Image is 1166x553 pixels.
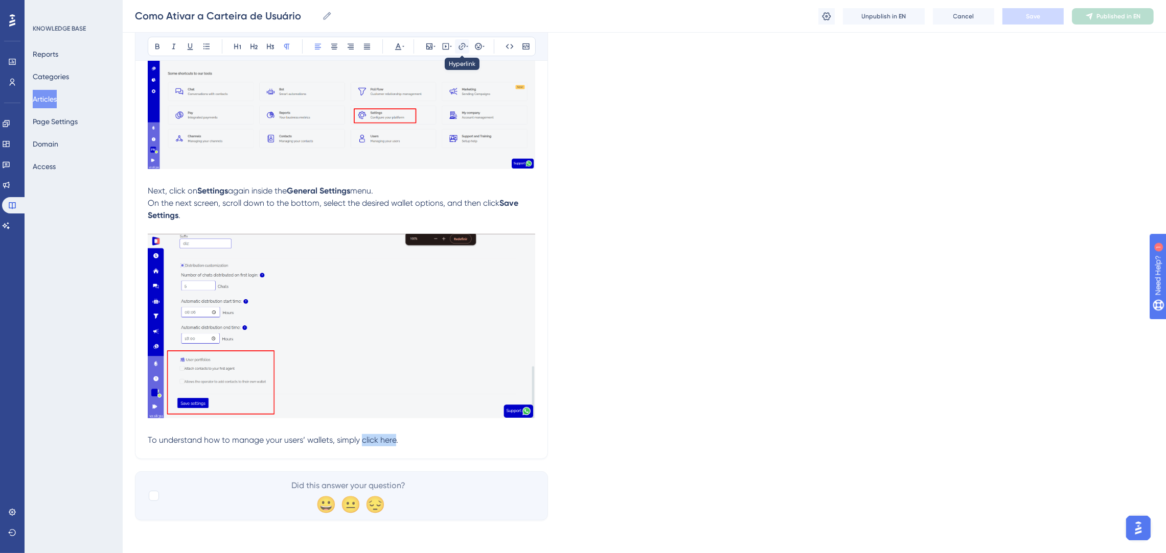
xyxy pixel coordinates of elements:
[292,479,406,492] span: Did this answer your question?
[228,186,287,196] span: again inside the
[1072,8,1154,25] button: Published in EN
[33,135,58,153] button: Domain
[148,198,499,208] span: On the next screen, scroll down to the bottom, select the desired wallet options, and then click
[287,186,350,196] strong: General Settings
[843,8,925,25] button: Unpublish in EN
[1096,12,1140,20] span: Published in EN
[24,3,64,15] span: Need Help?
[197,186,228,196] strong: Settings
[33,90,57,108] button: Articles
[1002,8,1064,25] button: Save
[953,12,974,20] span: Cancel
[135,9,318,23] input: Article Name
[33,45,58,63] button: Reports
[33,67,69,86] button: Categories
[148,435,398,445] span: To understand how to manage your users’ wallets, simply click here.
[71,5,74,13] div: 1
[148,186,197,196] span: Next, click on
[1123,513,1154,543] iframe: UserGuiding AI Assistant Launcher
[933,8,994,25] button: Cancel
[862,12,906,20] span: Unpublish in EN
[33,25,86,33] div: KNOWLEDGE BASE
[350,186,373,196] span: menu.
[33,112,78,131] button: Page Settings
[1026,12,1040,20] span: Save
[178,210,180,220] span: .
[33,157,56,176] button: Access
